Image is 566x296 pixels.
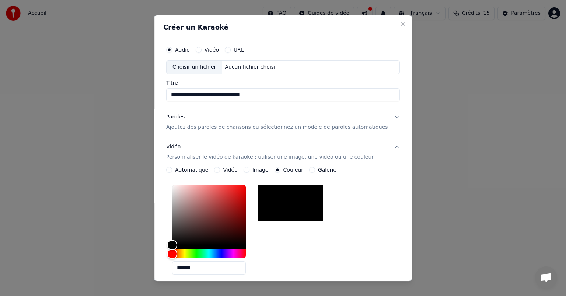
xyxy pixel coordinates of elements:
label: Vidéo [223,167,238,172]
label: Couleur [283,167,303,172]
div: Color [172,185,246,245]
p: Personnaliser le vidéo de karaoké : utiliser une image, une vidéo ou une couleur [166,154,374,161]
div: Hue [172,249,246,258]
button: VidéoPersonnaliser le vidéo de karaoké : utiliser une image, une vidéo ou une couleur [166,137,400,167]
label: Automatique [175,167,208,172]
label: Vidéo [205,47,219,52]
label: Audio [175,47,190,52]
h2: Créer un Karaoké [163,24,403,31]
div: Paroles [166,113,185,121]
button: ParolesAjoutez des paroles de chansons ou sélectionnez un modèle de paroles automatiques [166,107,400,137]
label: URL [234,47,244,52]
div: Choisir un fichier [167,61,222,74]
div: Vidéo [166,143,374,161]
label: Image [252,167,269,172]
label: Galerie [318,167,336,172]
div: Aucun fichier choisi [222,63,279,71]
label: Titre [166,80,400,85]
p: Ajoutez des paroles de chansons ou sélectionnez un modèle de paroles automatiques [166,124,388,131]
